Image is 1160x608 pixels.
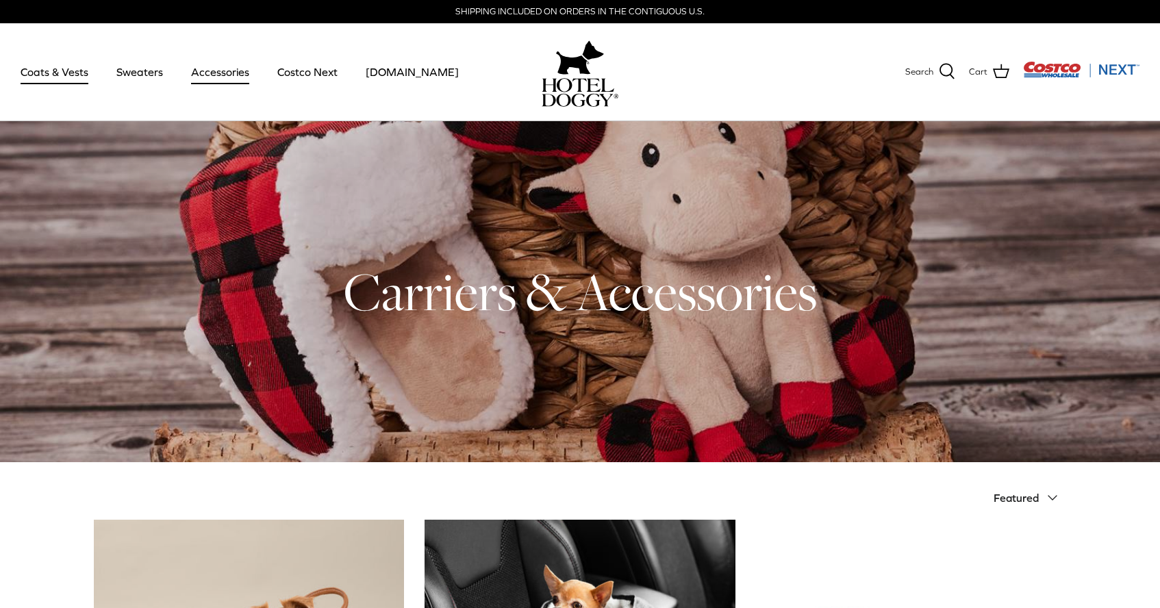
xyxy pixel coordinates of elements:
img: hoteldoggy.com [556,37,604,78]
a: Sweaters [104,49,175,95]
a: Coats & Vests [8,49,101,95]
span: Search [905,65,933,79]
img: Costco Next [1023,61,1139,78]
h1: Carriers & Accessories [94,258,1066,325]
a: Cart [969,63,1009,81]
a: Costco Next [265,49,350,95]
img: hoteldoggycom [542,78,618,107]
a: Visit Costco Next [1023,70,1139,80]
a: Search [905,63,955,81]
button: Featured [994,483,1066,513]
a: Accessories [179,49,262,95]
a: hoteldoggy.com hoteldoggycom [542,37,618,107]
a: [DOMAIN_NAME] [353,49,471,95]
span: Featured [994,492,1039,504]
span: Cart [969,65,987,79]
